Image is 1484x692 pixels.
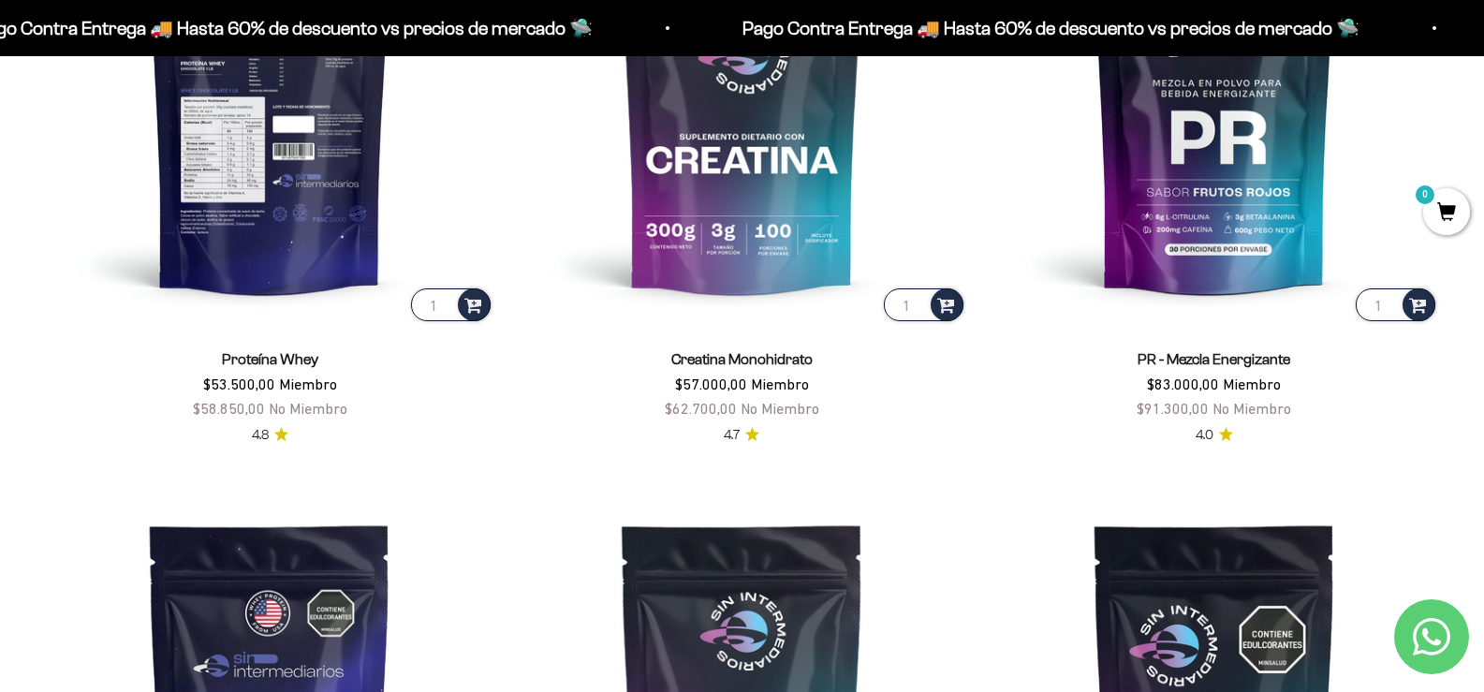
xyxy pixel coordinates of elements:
[1423,203,1470,224] a: 0
[252,425,288,446] a: 4.84.8 de 5.0 estrellas
[222,351,318,367] a: Proteína Whey
[675,375,747,392] span: $57.000,00
[279,375,337,392] span: Miembro
[1147,375,1219,392] span: $83.000,00
[1223,375,1281,392] span: Miembro
[269,400,347,417] span: No Miembro
[252,425,269,446] span: 4.8
[665,400,737,417] span: $62.700,00
[671,351,813,367] a: Creatina Monohidrato
[1138,351,1290,367] a: PR - Mezcla Energizante
[1212,400,1291,417] span: No Miembro
[740,13,1357,43] p: Pago Contra Entrega 🚚 Hasta 60% de descuento vs precios de mercado 🛸
[193,400,265,417] span: $58.850,00
[741,400,819,417] span: No Miembro
[1137,400,1209,417] span: $91.300,00
[203,375,275,392] span: $53.500,00
[1414,184,1436,206] mark: 0
[1196,425,1213,446] span: 4.0
[1196,425,1233,446] a: 4.04.0 de 5.0 estrellas
[751,375,809,392] span: Miembro
[724,425,759,446] a: 4.74.7 de 5.0 estrellas
[724,425,740,446] span: 4.7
